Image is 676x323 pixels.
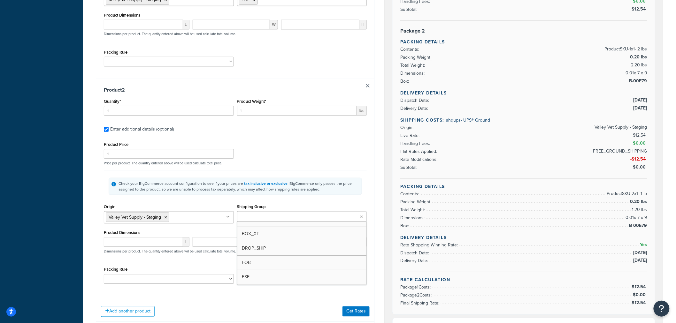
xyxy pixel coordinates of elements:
[242,245,266,252] span: DROP_SHIP
[237,270,367,284] a: FSE
[357,106,367,116] span: lbs
[632,284,647,290] span: $12.54
[400,258,430,264] span: Delivery Date:
[400,242,459,248] span: Rate Shopping Winning Rate:
[400,284,432,291] span: Package 1 Costs:
[104,127,109,132] input: Enter additional details (optional)
[102,249,236,253] p: Dimensions per product. The quantity entered above will be used calculate total volume.
[400,39,647,45] h4: Packing Details
[400,70,426,77] span: Dimensions:
[592,147,647,155] span: FREE_GROUND_SHIPPING
[630,61,647,69] span: 2.20 lbs
[400,148,439,155] span: Flat Rules Applied:
[101,306,155,317] button: Add another product
[632,300,647,306] span: $12.54
[633,292,647,298] span: $0.00
[104,204,115,209] label: Origin
[633,132,647,139] span: $12.54
[102,161,368,165] p: Price per product. The quantity entered above will be used calculate total price.
[629,53,647,61] span: 0.20 lbs
[632,6,647,12] span: $12.54
[631,206,647,214] span: 1.20 lbs
[400,222,411,229] span: Box:
[400,78,411,85] span: Box:
[400,140,432,147] span: Handling Fees:
[237,256,367,270] a: FOB
[104,87,367,93] h3: Product 2
[237,204,266,209] label: Shipping Group
[400,234,647,241] h4: Delivery Details
[400,90,647,96] h4: Delivery Details
[633,164,647,170] span: $0.00
[654,301,670,317] button: Open Resource Center
[109,214,161,221] span: Valley Vet Supply - Staging
[400,6,419,13] span: Subtotal:
[400,62,426,69] span: Total Weight:
[400,105,430,112] span: Delivery Date:
[237,227,367,241] a: BOX_0T
[632,96,647,104] span: [DATE]
[400,214,426,221] span: Dimensions:
[104,142,128,147] label: Product Price
[400,117,647,124] h4: Shipping Costs:
[400,97,431,104] span: Dispatch Date:
[628,222,647,229] span: B-00E79
[446,117,490,124] span: shqups - UPS® Ground
[400,191,421,197] span: Contents:
[400,277,647,283] h4: Rate Calculation
[183,20,189,29] span: L
[400,132,421,139] span: Live Rate:
[639,241,647,249] span: Yes
[400,156,439,163] span: Rate Modifications:
[242,259,251,266] span: FOB
[104,50,127,55] label: Packing Rule
[270,20,278,29] span: W
[632,257,647,265] span: [DATE]
[342,306,370,317] button: Get Rates
[624,69,647,77] span: 0.01 x 7 x 9
[237,106,357,116] input: 0.00
[183,237,189,247] span: L
[242,230,259,237] span: BOX_0T
[400,292,433,299] span: Package 2 Costs:
[593,124,647,131] span: Valley Vet Supply - Staging
[104,267,127,272] label: Packing Rule
[630,156,647,162] span: -$12.54
[400,199,432,205] span: Packing Weight
[237,241,367,255] a: DROP_SHIP
[400,300,441,307] span: Final Shipping Rate:
[400,183,647,190] h4: Packing Details
[400,124,415,131] span: Origin:
[628,77,647,85] span: B-00E79
[632,249,647,257] span: [DATE]
[104,99,121,104] label: Quantity*
[624,214,647,222] span: 0.01 x 7 x 9
[633,140,647,146] span: $0.00
[104,106,234,116] input: 0.0
[366,84,370,88] a: Remove Item
[400,250,431,256] span: Dispatch Date:
[400,46,421,53] span: Contents:
[104,230,140,235] label: Product Dimensions
[629,198,647,206] span: 0.20 lbs
[400,207,426,213] span: Total Weight:
[119,181,359,192] div: Check your BigCommerce account configuration to see if your prices are . BigCommerce only passes ...
[242,274,250,280] span: FSE
[110,125,174,134] div: Enter additional details (optional)
[102,32,236,36] p: Dimensions per product. The quantity entered above will be used calculate total volume.
[603,45,647,53] span: Product SKU-1 x 1 - 2 lbs
[104,13,140,18] label: Product Dimensions
[605,190,647,198] span: Product SKU-2 x 1 - 1 lb
[632,104,647,112] span: [DATE]
[400,164,419,171] span: Subtotal:
[359,20,367,29] span: H
[237,99,266,104] label: Product Weight*
[244,181,288,186] a: tax inclusive or exclusive
[400,28,647,34] h3: Package 2
[400,54,432,61] span: Packing Weight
